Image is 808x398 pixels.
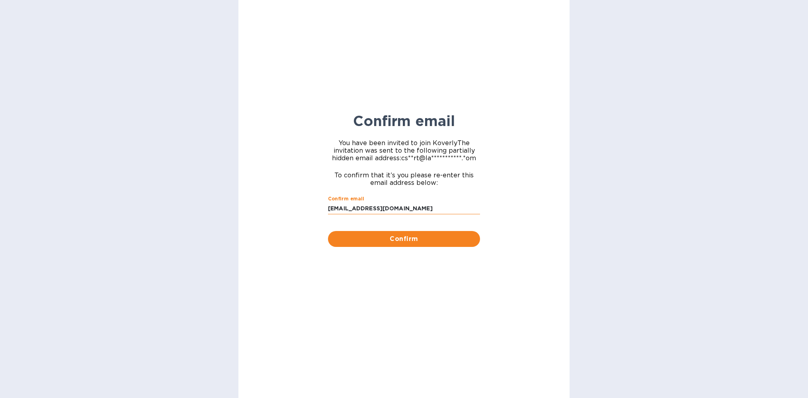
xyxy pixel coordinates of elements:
button: Confirm [328,231,480,247]
b: Confirm email [353,112,455,130]
span: Confirm [334,234,474,244]
label: Confirm email [328,197,364,202]
span: You have been invited to join Koverly The invitation was sent to the following partially hidden e... [328,139,480,162]
span: To confirm that it’s you please re-enter this email address below: [328,171,480,186]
